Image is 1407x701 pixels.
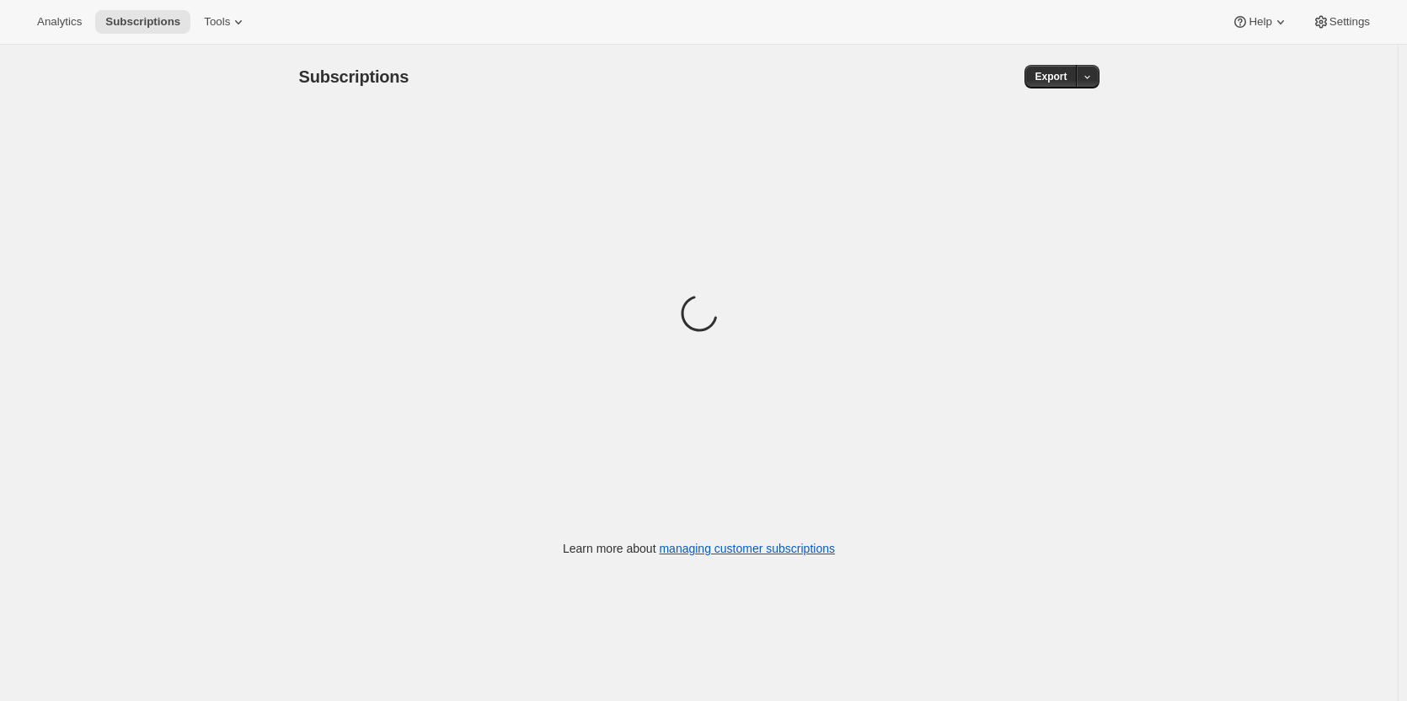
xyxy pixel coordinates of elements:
[299,67,409,86] span: Subscriptions
[1035,70,1067,83] span: Export
[194,10,257,34] button: Tools
[95,10,190,34] button: Subscriptions
[1303,10,1380,34] button: Settings
[37,15,82,29] span: Analytics
[1249,15,1271,29] span: Help
[1329,15,1370,29] span: Settings
[563,540,835,557] p: Learn more about
[27,10,92,34] button: Analytics
[204,15,230,29] span: Tools
[1222,10,1298,34] button: Help
[1024,65,1077,88] button: Export
[105,15,180,29] span: Subscriptions
[659,542,835,555] a: managing customer subscriptions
